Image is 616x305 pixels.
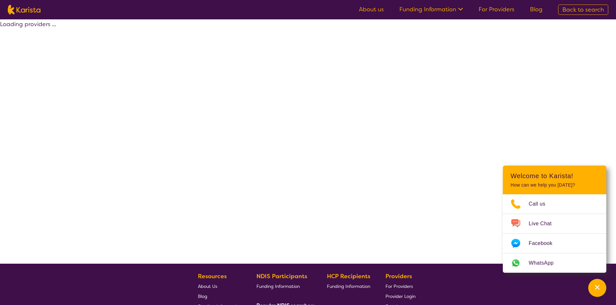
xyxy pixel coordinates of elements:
span: Provider Login [385,293,416,299]
a: About Us [198,281,241,291]
span: Call us [529,199,553,209]
span: Facebook [529,239,560,248]
b: Providers [385,272,412,280]
a: For Providers [385,281,416,291]
span: About Us [198,283,217,289]
b: NDIS Participants [256,272,307,280]
button: Channel Menu [588,279,606,297]
h2: Welcome to Karista! [511,172,599,180]
a: Blog [198,291,241,301]
a: Funding Information [327,281,370,291]
a: Funding Information [256,281,312,291]
span: For Providers [385,283,413,289]
a: Back to search [558,5,608,15]
p: How can we help you [DATE]? [511,182,599,188]
a: Blog [530,5,543,13]
span: Funding Information [256,283,300,289]
a: Funding Information [399,5,463,13]
span: Blog [198,293,207,299]
span: Live Chat [529,219,559,229]
span: Back to search [562,6,604,14]
b: HCP Recipients [327,272,370,280]
ul: Choose channel [503,194,606,273]
div: Channel Menu [503,166,606,273]
span: Funding Information [327,283,370,289]
a: For Providers [479,5,514,13]
span: WhatsApp [529,258,561,268]
a: About us [359,5,384,13]
b: Resources [198,272,227,280]
img: Karista logo [8,5,40,15]
a: Web link opens in a new tab. [503,253,606,273]
a: Provider Login [385,291,416,301]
